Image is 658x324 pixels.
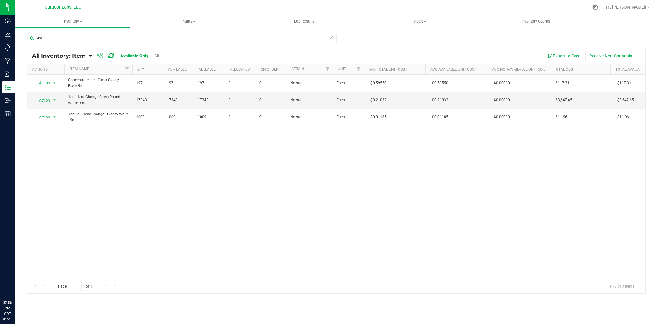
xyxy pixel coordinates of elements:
a: Allocated [230,67,250,72]
inline-svg: Dashboard [5,18,11,24]
span: Action [34,113,50,122]
inline-svg: Manufacturing [5,58,11,64]
span: 0 [259,114,283,120]
a: On Order [261,67,278,72]
inline-svg: Inbound [5,71,11,77]
iframe: Resource center [6,275,25,293]
span: $11.96 [552,113,570,122]
span: Audit [362,19,478,24]
span: $0.00000 [491,79,513,88]
span: 1 - 3 of 3 items [605,282,639,291]
a: Strain [292,67,304,71]
a: Inventory Counts [478,15,594,28]
span: 0 [259,80,283,86]
span: $0.00000 [491,96,513,105]
p: 09/23 [3,317,12,321]
span: $0.21032 [429,96,451,105]
span: 17343 [136,97,159,103]
a: All [154,53,159,58]
span: select [51,79,58,87]
span: Lab Results [286,19,323,24]
span: Inventory Counts [513,19,559,24]
a: Audit [362,15,478,28]
span: $117.31 [614,79,634,88]
a: Item Name [69,67,89,71]
div: Manage settings [591,4,599,10]
a: Inventory [15,15,130,28]
span: No strain [290,114,329,120]
a: Sellable [199,67,216,72]
inline-svg: Inventory [5,84,11,90]
span: Curador Labs, LLC [45,5,81,10]
a: Total Available Cost [615,67,656,72]
button: Export to Excel [544,51,585,61]
div: Actions [32,67,62,72]
inline-svg: Analytics [5,31,11,37]
span: Jar - HeadChange Glass Round White 9ml [68,94,129,106]
a: Filter [122,64,132,74]
iframe: Resource center unread badge [18,274,26,281]
input: 1 [71,282,82,291]
span: $0.59550 [429,79,451,88]
inline-svg: Outbound [5,98,11,104]
span: select [51,113,58,122]
span: Hi, [PERSON_NAME]! [606,5,646,10]
span: Action [34,79,50,87]
button: Receive Non-Cannabis [585,51,636,61]
span: 1009 [167,114,190,120]
span: Page of 1 [53,282,97,291]
span: $0.59550 [367,79,390,88]
a: Avg Total Unit Cost [369,67,407,72]
span: 0 [259,97,283,103]
span: Clear [329,34,333,42]
span: 197 [136,80,159,86]
a: Unit [338,67,346,71]
a: Avg Non-Available Unit Cost [492,67,547,72]
span: Each [337,114,360,120]
span: 197 [198,80,221,86]
a: Qty [137,67,144,72]
span: $0.21032 [367,96,390,105]
a: Plants [130,15,246,28]
span: Concentrate Jar - Glass Glossy Black 9ml [68,77,129,89]
span: Plants [131,19,246,24]
span: $3,647.65 [552,96,575,105]
span: $0.01185 [367,113,390,122]
a: Available Only [120,53,148,58]
span: $3,647.65 [614,96,637,105]
span: All Inventory: Item [32,52,86,59]
span: 0 [229,114,252,120]
span: 0 [229,97,252,103]
span: 1009 [198,114,221,120]
span: $117.31 [552,79,573,88]
span: Jar Lid - HeadChange - Glossy White - 9ml [68,111,129,123]
a: Available [168,67,187,72]
inline-svg: Reports [5,111,11,117]
span: No strain [290,97,329,103]
span: 17343 [198,97,221,103]
a: Avg Available Unit Cost [430,67,476,72]
span: 0 [229,80,252,86]
a: Filter [323,64,333,74]
p: 02:06 PM CDT [3,300,12,317]
span: $11.96 [614,113,632,122]
inline-svg: Monitoring [5,44,11,51]
span: $0.00000 [491,113,513,122]
span: No strain [290,80,329,86]
span: Action [34,96,50,105]
span: Inventory [15,19,130,24]
span: Each [337,80,360,86]
span: 17343 [167,97,190,103]
span: 1009 [136,114,159,120]
span: $0.01185 [429,113,451,122]
a: All Inventory: Item [32,52,89,59]
a: Filter [354,64,364,74]
input: Search Item Name, Retail Display Name, SKU, Part Number... [27,34,337,43]
a: Total Cost [554,67,575,72]
span: Each [337,97,360,103]
span: 197 [167,80,190,86]
span: select [51,96,58,105]
a: Lab Results [246,15,362,28]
